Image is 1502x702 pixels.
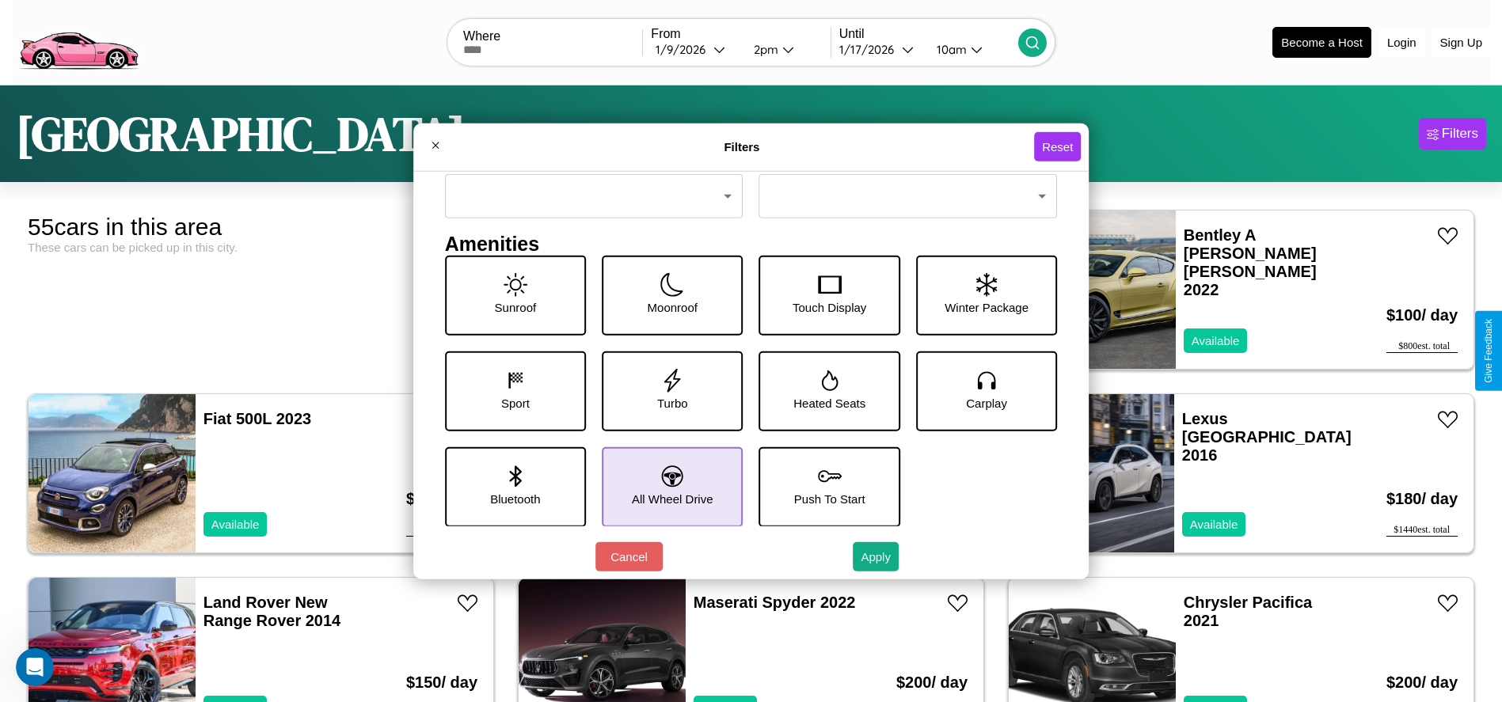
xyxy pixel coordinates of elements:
div: 1 / 9 / 2026 [656,42,713,57]
div: $ 1040 est. total [406,524,477,537]
h3: $ 100 / day [1386,290,1458,340]
p: Winter Package [945,296,1029,317]
div: $ 1440 est. total [1386,524,1458,537]
p: Push To Start [794,488,865,509]
h4: Amenities [445,232,1058,255]
p: Bluetooth [490,488,540,509]
div: 2pm [746,42,782,57]
a: Bentley A [PERSON_NAME] [PERSON_NAME] 2022 [1184,226,1317,298]
p: Sunroof [495,296,537,317]
div: 10am [929,42,971,57]
a: Maserati Spyder 2022 [694,594,856,611]
p: Turbo [657,392,688,413]
button: Reset [1034,132,1081,161]
div: 1 / 17 / 2026 [839,42,902,57]
p: Available [1192,330,1240,351]
iframe: Intercom live chat [16,648,54,686]
button: Filters [1419,118,1486,150]
p: Carplay [966,392,1007,413]
label: From [651,27,830,41]
div: Filters [1442,126,1478,142]
label: Where [463,29,642,44]
a: Land Rover New Range Rover 2014 [203,594,340,629]
button: 10am [924,41,1018,58]
h1: [GEOGRAPHIC_DATA] [16,101,466,166]
h4: Filters [450,140,1034,154]
div: Give Feedback [1483,319,1494,383]
p: Sport [501,392,530,413]
h3: $ 180 / day [1386,474,1458,524]
h4: Transmission [759,150,1058,173]
button: Become a Host [1272,27,1371,58]
a: Chrysler Pacifica 2021 [1184,594,1312,629]
p: Heated Seats [793,392,865,413]
h3: $ 130 / day [406,474,477,524]
p: Available [1190,514,1238,535]
p: Moonroof [648,296,698,317]
div: 55 cars in this area [28,214,494,241]
button: 1/9/2026 [651,41,740,58]
div: $ 800 est. total [1386,340,1458,353]
button: Apply [853,542,899,571]
button: Sign Up [1432,28,1490,57]
button: 2pm [741,41,831,58]
div: These cars can be picked up in this city. [28,241,494,254]
p: Available [211,514,260,535]
button: Login [1379,28,1424,57]
p: All Wheel Drive [632,488,713,509]
a: Fiat 500L 2023 [203,410,311,427]
a: Lexus [GEOGRAPHIC_DATA] 2016 [1182,410,1352,464]
button: Cancel [595,542,663,571]
img: logo [12,8,145,74]
label: Until [839,27,1018,41]
p: Touch Display [793,296,866,317]
h4: Fuel [445,150,743,173]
